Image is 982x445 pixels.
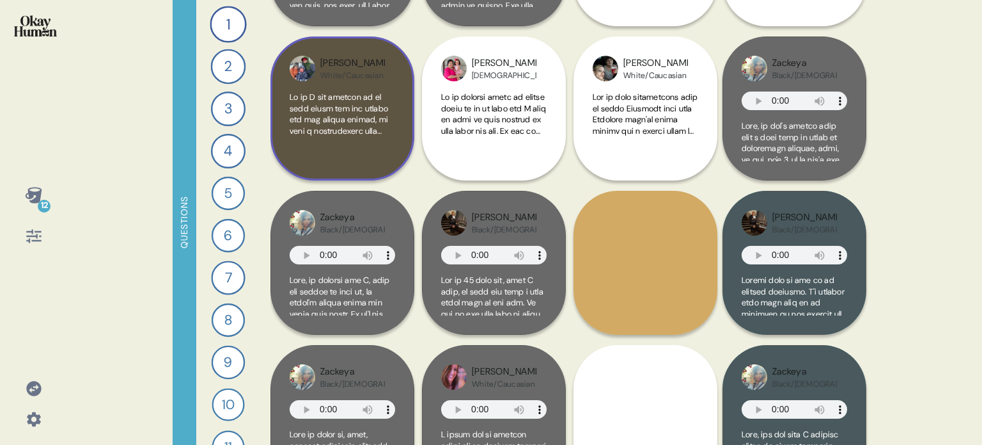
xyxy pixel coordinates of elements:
[290,210,315,236] img: profilepic_31615577341366918.jpg
[212,346,245,380] div: 9
[211,261,245,295] div: 7
[212,177,245,210] div: 5
[472,365,536,379] div: [PERSON_NAME]
[320,225,385,235] div: Black/[DEMOGRAPHIC_DATA]
[742,364,767,390] img: profilepic_31615577341366918.jpg
[772,365,837,379] div: Zackeya
[772,225,837,235] div: Black/[DEMOGRAPHIC_DATA]
[441,56,467,81] img: profilepic_25052726781000260.jpg
[212,219,245,252] div: 6
[772,70,837,81] div: Black/[DEMOGRAPHIC_DATA]
[320,70,385,81] div: White/Caucasian
[472,225,536,235] div: Black/[DEMOGRAPHIC_DATA]
[211,49,246,85] div: 2
[472,379,536,389] div: White/Caucasian
[441,210,467,236] img: profilepic_25059033633704383.jpg
[320,365,385,379] div: Zackeya
[320,56,385,70] div: [PERSON_NAME]
[320,379,385,389] div: Black/[DEMOGRAPHIC_DATA]
[472,70,536,81] div: [DEMOGRAPHIC_DATA]/Latina
[623,56,688,70] div: [PERSON_NAME]
[623,70,688,81] div: White/Caucasian
[772,379,837,389] div: Black/[DEMOGRAPHIC_DATA]
[472,211,536,225] div: [PERSON_NAME]
[290,364,315,390] img: profilepic_31615577341366918.jpg
[38,200,51,213] div: 12
[14,15,57,36] img: okayhuman.3b1b6348.png
[472,56,536,70] div: [PERSON_NAME]
[212,303,245,337] div: 8
[441,364,467,390] img: profilepic_24686900070946614.jpg
[290,56,315,81] img: profilepic_25164136863192506.jpg
[320,211,385,225] div: Zackeya
[212,388,244,421] div: 10
[772,211,837,225] div: [PERSON_NAME]
[210,6,246,42] div: 1
[742,56,767,81] img: profilepic_31615577341366918.jpg
[742,210,767,236] img: profilepic_25059033633704383.jpg
[211,134,245,168] div: 4
[593,56,618,81] img: profilepic_31468661842780186.jpg
[211,92,245,126] div: 3
[772,56,837,70] div: Zackeya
